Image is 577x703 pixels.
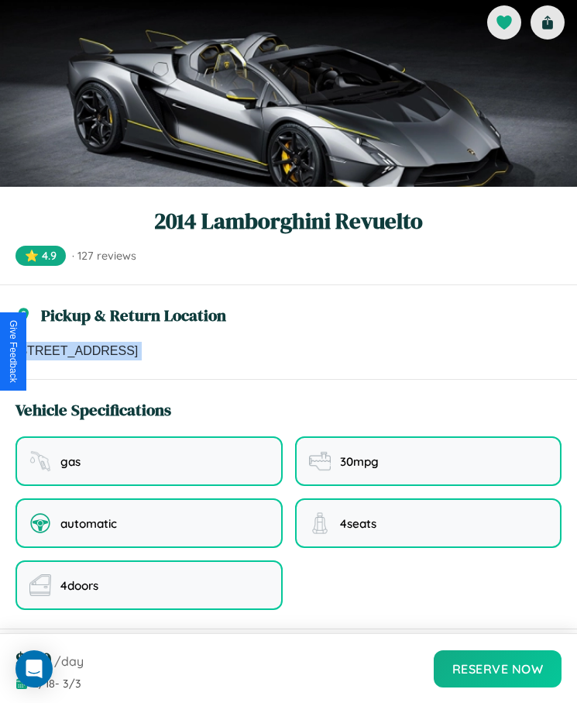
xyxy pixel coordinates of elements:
img: fuel efficiency [309,450,331,472]
span: 4 doors [60,578,98,593]
h3: Vehicle Specifications [15,398,171,421]
span: $ 140 [15,646,51,672]
span: 4 seats [340,516,376,531]
button: Reserve Now [434,650,562,687]
span: 2 / 18 - 3 / 3 [33,677,81,691]
p: [STREET_ADDRESS] [15,342,562,360]
img: doors [29,574,51,596]
div: Open Intercom Messenger [15,650,53,687]
img: fuel type [29,450,51,472]
span: /day [54,653,84,669]
span: ⭐ 4.9 [15,246,66,266]
h1: 2014 Lamborghini Revuelto [15,205,562,236]
span: 30 mpg [340,454,379,469]
span: · 127 reviews [72,249,136,263]
span: gas [60,454,81,469]
img: seating [309,512,331,534]
span: automatic [60,516,117,531]
h3: Pickup & Return Location [41,304,226,326]
div: Give Feedback [8,320,19,383]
